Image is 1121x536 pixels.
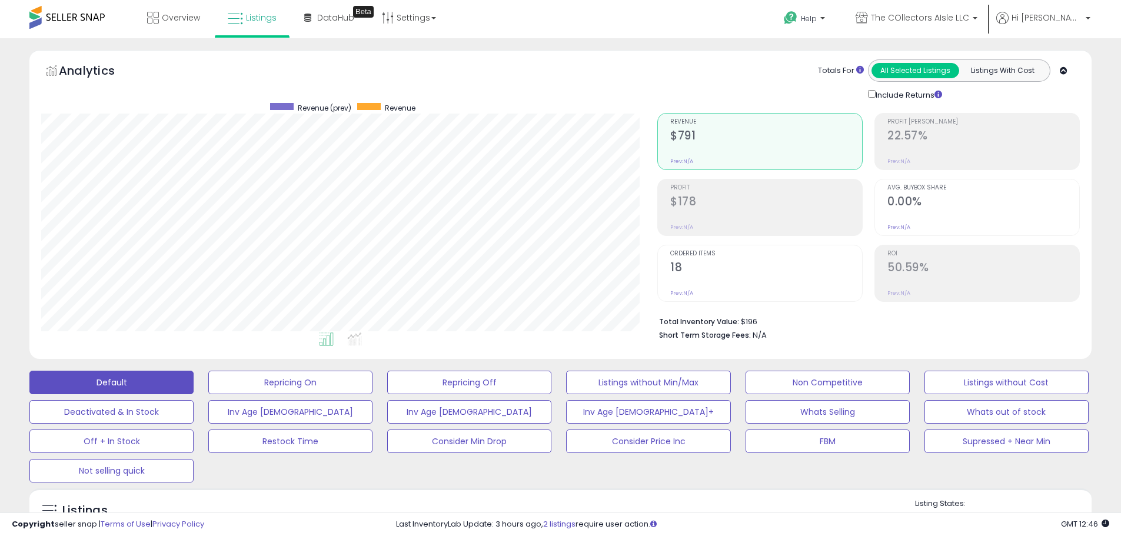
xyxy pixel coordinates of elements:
button: Listings without Min/Max [566,371,730,394]
button: Non Competitive [746,371,910,394]
div: Tooltip anchor [353,6,374,18]
button: FBM [746,430,910,453]
span: Profit [PERSON_NAME] [887,119,1079,125]
button: Listings With Cost [959,63,1046,78]
small: Prev: N/A [887,224,910,231]
button: Whats Selling [746,400,910,424]
small: Prev: N/A [670,224,693,231]
h2: 18 [670,261,862,277]
span: Avg. Buybox Share [887,185,1079,191]
label: Active [927,512,949,522]
p: Listing States: [915,498,1092,510]
i: Get Help [783,11,798,25]
strong: Copyright [12,518,55,530]
button: Listings without Cost [924,371,1089,394]
h2: 50.59% [887,261,1079,277]
div: Include Returns [859,88,956,101]
span: DataHub [317,12,354,24]
div: Last InventoryLab Update: 3 hours ago, require user action. [396,519,1109,530]
span: N/A [753,329,767,341]
span: The COllectors AIsle LLC [871,12,969,24]
span: 2025-08-14 12:46 GMT [1061,518,1109,530]
button: Restock Time [208,430,372,453]
h2: $791 [670,129,862,145]
span: Revenue [670,119,862,125]
span: Help [801,14,817,24]
a: 2 listings [543,518,576,530]
b: Total Inventory Value: [659,317,739,327]
div: seller snap | | [12,519,204,530]
button: Repricing On [208,371,372,394]
small: Prev: N/A [670,158,693,165]
button: Default [29,371,194,394]
h2: 22.57% [887,129,1079,145]
small: Prev: N/A [670,289,693,297]
button: Inv Age [DEMOGRAPHIC_DATA] [208,400,372,424]
span: Revenue (prev) [298,103,351,113]
button: Supressed + Near Min [924,430,1089,453]
span: Hi [PERSON_NAME] [1012,12,1082,24]
span: Listings [246,12,277,24]
h5: Analytics [59,62,138,82]
button: Repricing Off [387,371,551,394]
h2: 0.00% [887,195,1079,211]
button: Inv Age [DEMOGRAPHIC_DATA]+ [566,400,730,424]
button: Off + In Stock [29,430,194,453]
button: Consider Price Inc [566,430,730,453]
div: Totals For [818,65,864,76]
button: Inv Age [DEMOGRAPHIC_DATA] [387,400,551,424]
span: Ordered Items [670,251,862,257]
span: ROI [887,251,1079,257]
button: Consider Min Drop [387,430,551,453]
a: Help [774,2,837,38]
button: Deactivated & In Stock [29,400,194,424]
a: Hi [PERSON_NAME] [996,12,1090,38]
small: Prev: N/A [887,158,910,165]
b: Short Term Storage Fees: [659,330,751,340]
button: Not selling quick [29,459,194,482]
h5: Listings [62,502,108,519]
li: $196 [659,314,1071,328]
a: Terms of Use [101,518,151,530]
span: Profit [670,185,862,191]
button: All Selected Listings [871,63,959,78]
label: Deactivated [1015,512,1059,522]
small: Prev: N/A [887,289,910,297]
span: Revenue [385,103,415,113]
h2: $178 [670,195,862,211]
span: Overview [162,12,200,24]
button: Whats out of stock [924,400,1089,424]
a: Privacy Policy [152,518,204,530]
